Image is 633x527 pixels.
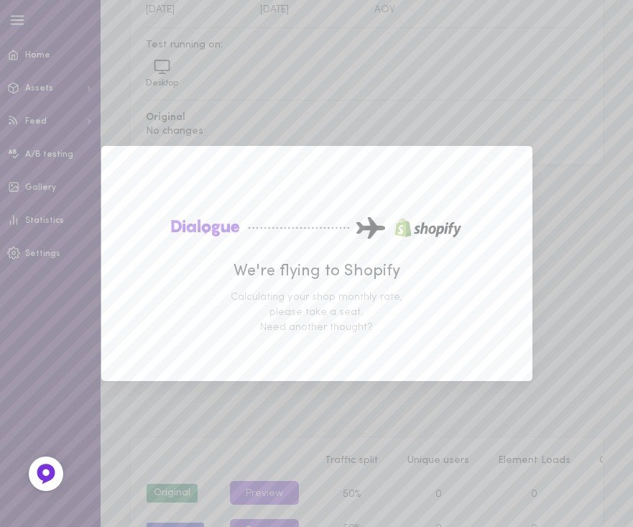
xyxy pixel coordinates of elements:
img: Plane [356,217,385,239]
img: Feedback Button [35,463,57,485]
img: Route [249,227,349,229]
span: Calculating your shop monthly rate, please take a seat. [227,290,407,320]
span: Need another thought? [227,320,407,335]
span: We're flying to Shopify [234,264,400,280]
